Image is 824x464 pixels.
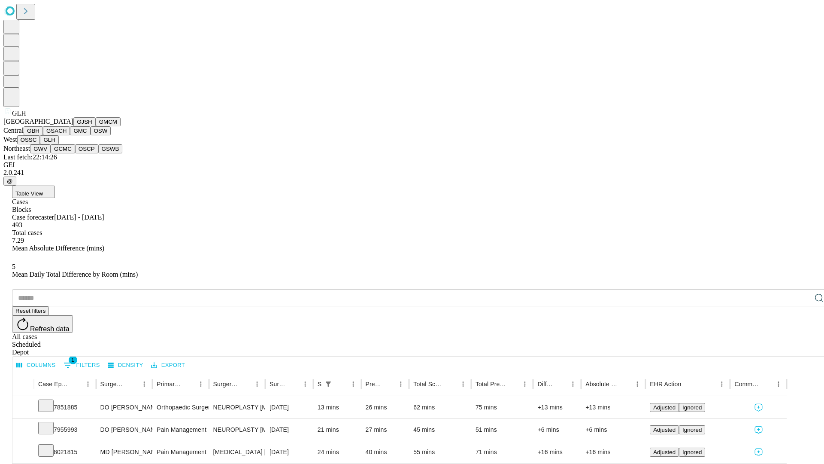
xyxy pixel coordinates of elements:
div: Surgery Name [213,381,238,388]
span: [DATE] - [DATE] [54,214,104,221]
button: Expand [17,400,30,415]
span: Adjusted [653,427,676,433]
div: 8021815 [38,441,92,463]
button: Sort [183,378,195,390]
button: Sort [760,378,772,390]
button: Reset filters [12,306,49,315]
div: 62 mins [413,397,467,418]
button: Menu [347,378,359,390]
button: Menu [195,378,207,390]
div: 71 mins [476,441,529,463]
div: 2.0.241 [3,169,821,177]
span: Adjusted [653,404,676,411]
button: Sort [682,378,694,390]
button: Menu [519,378,531,390]
span: 1 [69,356,77,364]
button: Select columns [14,359,58,372]
button: Expand [17,423,30,438]
div: Primary Service [157,381,182,388]
span: Case forecaster [12,214,54,221]
button: Sort [126,378,138,390]
button: Refresh data [12,315,73,333]
div: Surgeon Name [100,381,125,388]
span: Ignored [682,449,702,455]
div: Surgery Date [270,381,286,388]
div: 45 mins [413,419,467,441]
button: Expand [17,445,30,460]
span: [GEOGRAPHIC_DATA] [3,118,73,125]
div: +16 mins [585,441,641,463]
button: Sort [335,378,347,390]
span: GLH [12,110,26,117]
span: Total cases [12,229,42,236]
div: NEUROPLASTY [MEDICAL_DATA] AT [GEOGRAPHIC_DATA] [213,397,261,418]
button: Menu [772,378,785,390]
div: 26 mins [366,397,405,418]
div: Total Predicted Duration [476,381,506,388]
div: Pain Management [157,419,204,441]
button: Menu [395,378,407,390]
button: Ignored [679,403,705,412]
button: GMCM [96,117,121,126]
div: Comments [734,381,759,388]
div: [DATE] [270,397,309,418]
div: +6 mins [537,419,577,441]
button: OSW [91,126,111,135]
div: Orthopaedic Surgery [157,397,204,418]
div: +16 mins [537,441,577,463]
button: Sort [619,378,631,390]
button: Sort [555,378,567,390]
div: 7851885 [38,397,92,418]
div: EHR Action [650,381,681,388]
span: Northeast [3,145,30,152]
button: GSWB [98,144,123,153]
div: +13 mins [585,397,641,418]
button: Menu [457,378,469,390]
button: GLH [40,135,58,144]
button: Export [149,359,187,372]
button: Ignored [679,425,705,434]
button: OSSC [17,135,40,144]
button: @ [3,177,16,186]
span: @ [7,178,13,184]
span: Ignored [682,404,702,411]
button: Sort [507,378,519,390]
button: GWV [30,144,51,153]
button: Menu [631,378,643,390]
button: Menu [82,378,94,390]
div: Total Scheduled Duration [413,381,444,388]
span: 5 [12,263,15,270]
span: 7.29 [12,237,24,244]
button: Menu [299,378,311,390]
button: Sort [287,378,299,390]
button: Ignored [679,448,705,457]
button: Menu [716,378,728,390]
button: GSACH [43,126,70,135]
div: [MEDICAL_DATA] [MEDICAL_DATA] [213,441,261,463]
span: Adjusted [653,449,676,455]
div: 51 mins [476,419,529,441]
button: Menu [251,378,263,390]
div: 27 mins [366,419,405,441]
button: GBH [24,126,43,135]
div: Case Epic Id [38,381,69,388]
span: 493 [12,221,22,229]
div: NEUROPLASTY [MEDICAL_DATA] AT [GEOGRAPHIC_DATA] [213,419,261,441]
div: Predicted In Room Duration [366,381,382,388]
span: Table View [15,190,43,197]
div: 13 mins [318,397,357,418]
button: Show filters [61,358,102,372]
button: Sort [239,378,251,390]
button: Sort [70,378,82,390]
button: GJSH [73,117,96,126]
button: Density [106,359,145,372]
button: GMC [70,126,90,135]
div: 40 mins [366,441,405,463]
button: Sort [383,378,395,390]
button: Menu [567,378,579,390]
span: Reset filters [15,308,45,314]
div: Difference [537,381,554,388]
button: OSCP [75,144,98,153]
div: Absolute Difference [585,381,618,388]
div: Scheduled In Room Duration [318,381,321,388]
